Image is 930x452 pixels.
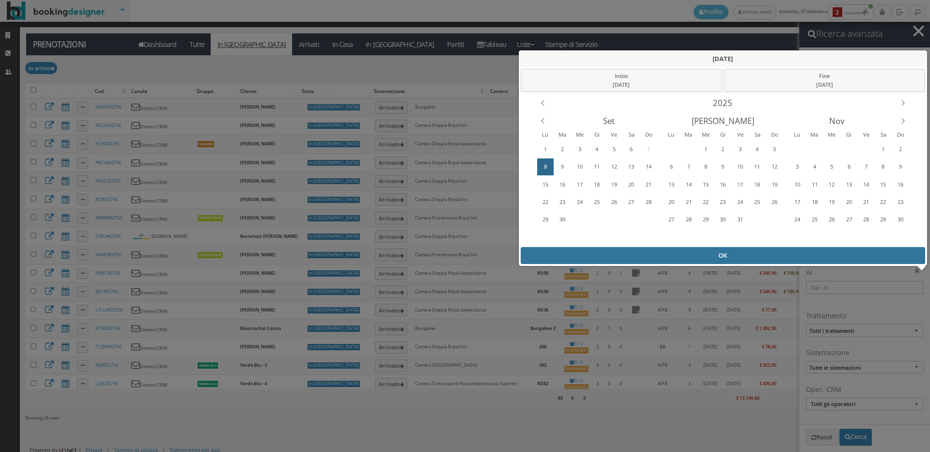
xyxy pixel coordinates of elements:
[572,229,588,246] div: Mercoledì, Ottobre 8
[641,141,656,157] div: 7
[892,158,909,175] div: Domenica, Novembre 9
[714,158,731,175] div: Giovedì, Ottobre 9
[750,194,765,210] div: 25
[714,140,731,157] div: Giovedì, Ottobre 2
[749,193,765,210] div: Sabato, Ottobre 25
[893,212,908,227] div: 30
[538,177,553,192] div: 15
[697,229,714,246] div: Mercoledì, Novembre 5
[680,176,697,193] div: Martedì, Ottobre 14
[790,159,805,174] div: 3
[858,193,874,210] div: Venerdì, Novembre 21
[663,229,680,246] div: Lunedì, Novembre 3
[623,193,639,210] div: Sabato, Settembre 27
[521,69,722,92] div: Inizio
[749,176,765,193] div: Sabato, Ottobre 18
[892,176,909,193] div: Domenica, Novembre 16
[663,140,680,157] div: Lunedì, Settembre 29
[606,176,622,193] div: Venerdì, Settembre 19
[858,211,874,228] div: Venerdì, Novembre 28
[823,193,840,210] div: Mercoledì, Novembre 19
[841,159,856,174] div: 6
[807,194,822,210] div: 18
[572,211,588,228] div: Mercoledì, Ottobre 1
[733,141,748,157] div: 3
[641,159,656,174] div: 14
[750,177,765,192] div: 18
[789,211,806,228] div: Lunedì, Novembre 24
[697,193,714,210] div: Mercoledì, Ottobre 22
[624,159,639,174] div: 13
[537,176,554,193] div: Lunedì, Settembre 15
[766,140,783,157] div: Domenica, Ottobre 5
[589,193,605,210] div: Giovedì, Settembre 25
[789,176,806,193] div: Lunedì, Novembre 10
[823,158,840,175] div: Mercoledì, Novembre 5
[552,112,666,130] div: Settembre
[767,177,782,192] div: 19
[790,194,805,210] div: 17
[789,193,806,210] div: Lunedì, Novembre 17
[554,140,571,157] div: Martedì, Settembre 2
[555,177,570,192] div: 16
[538,141,553,157] div: 1
[519,50,927,67] div: [DATE]
[641,194,656,210] div: 28
[680,229,697,246] div: Martedì, Novembre 4
[840,193,857,210] div: Giovedì, Novembre 20
[623,130,640,140] div: Sabato
[521,247,926,264] div: OK
[894,94,912,112] div: Next Year
[806,140,823,157] div: Martedì, Ottobre 28
[606,177,621,192] div: 19
[876,177,891,192] div: 15
[538,212,553,227] div: 29
[766,158,783,175] div: Domenica, Ottobre 12
[892,211,909,228] div: Domenica, Novembre 30
[589,177,604,192] div: 18
[640,130,657,140] div: Domenica
[573,159,588,174] div: 10
[841,177,856,192] div: 13
[555,141,570,157] div: 2
[789,140,806,157] div: Lunedì, Ottobre 27
[841,194,856,210] div: 20
[663,176,680,193] div: Lunedì, Ottobre 13
[858,229,874,246] div: Venerdì, Dicembre 5
[749,211,765,228] div: Sabato, Novembre 1
[680,158,697,175] div: Martedì, Ottobre 7
[589,176,605,193] div: Giovedì, Settembre 18
[892,229,909,246] div: Domenica, Dicembre 7
[824,159,839,174] div: 5
[589,140,605,157] div: Giovedì, Settembre 4
[681,177,696,192] div: 14
[876,212,891,227] div: 29
[640,140,656,157] div: Oggi, Domenica, Settembre 7
[524,80,718,90] div: [DATE]
[858,140,874,157] div: Venerdì, Ottobre 31
[875,193,891,210] div: Sabato, Novembre 22
[698,159,713,174] div: 8
[858,176,874,193] div: Venerdì, Novembre 14
[728,80,922,90] div: [DATE]
[573,141,588,157] div: 3
[606,229,622,246] div: Venerdì, Ottobre 10
[681,159,696,174] div: 7
[824,212,839,227] div: 26
[552,94,894,112] div: 2025
[823,176,840,193] div: Mercoledì, Novembre 12
[606,194,621,210] div: 26
[806,229,823,246] div: Martedì, Dicembre 2
[875,140,891,157] div: Sabato, Novembre 1
[680,193,697,210] div: Martedì, Ottobre 21
[732,140,748,157] div: Venerdì, Ottobre 3
[749,130,766,140] div: Sabato
[664,159,679,174] div: 6
[664,194,679,210] div: 20
[824,194,839,210] div: 19
[714,130,732,140] div: Giovedì
[789,229,806,246] div: Lunedì, Dicembre 1
[823,140,840,157] div: Mercoledì, Ottobre 29
[807,177,822,192] div: 11
[624,177,639,192] div: 20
